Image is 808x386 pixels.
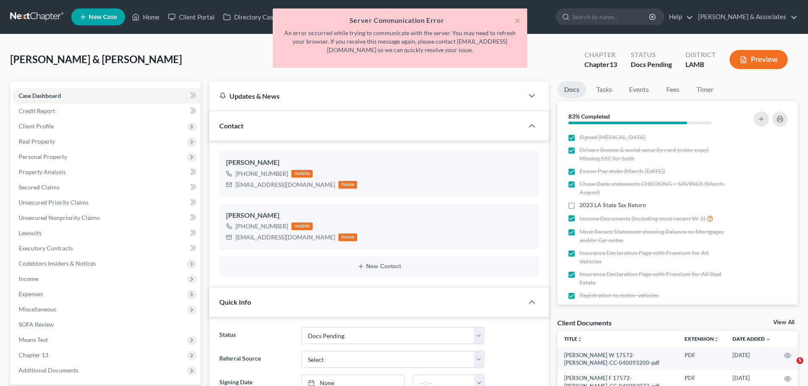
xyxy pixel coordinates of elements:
[19,122,54,130] span: Client Profile
[579,167,665,175] span: Exxon Pay stubs (March-[DATE])
[219,122,243,130] span: Contact
[235,233,335,242] div: [EMAIL_ADDRESS][DOMAIN_NAME]
[226,263,532,270] button: New Contact
[733,336,771,342] a: Date Added expand_more
[659,81,686,98] a: Fees
[12,195,201,210] a: Unsecured Priority Claims
[514,15,520,25] button: ×
[19,244,73,252] span: Executory Contracts
[797,357,803,364] span: 5
[235,169,288,178] div: [PHONE_NUMBER]
[19,153,67,160] span: Personal Property
[726,347,777,371] td: [DATE]
[579,214,705,223] span: Income Documents (Including most recent W-2)
[12,210,201,225] a: Unsecured Nonpriority Claims
[280,15,520,25] h5: Server Communication Error
[12,164,201,180] a: Property Analysis
[579,133,646,142] span: Signed [MEDICAL_DATA]
[19,107,55,114] span: Credit Report
[19,229,42,236] span: Lawsuits
[579,146,730,163] span: Drivers license & social security card (color copy) Missing SSC for both
[12,103,201,119] a: Credit Report
[19,168,66,175] span: Property Analysis
[19,367,78,374] span: Additional Documents
[12,317,201,332] a: SOFA Review
[773,319,794,325] a: View All
[685,336,719,342] a: Extensionunfold_more
[19,275,38,282] span: Income
[280,29,520,54] p: An error occurred while trying to communicate with the server. You may need to refresh your brows...
[19,138,55,145] span: Real Property
[564,336,582,342] a: Titleunfold_more
[19,183,59,191] span: Secured Claims
[226,211,532,221] div: [PERSON_NAME]
[579,180,730,197] span: Chase Bank statements CHECKING + SAVINGS (March-August)
[19,336,48,343] span: Means Test
[12,225,201,241] a: Lawsuits
[219,298,251,306] span: Quick Info
[557,81,586,98] a: Docs
[226,158,532,168] div: [PERSON_NAME]
[579,304,730,338] span: NADA estimate on your vehicles (we will pull for for you) 2013 Toyota Tacoma Pre-Runner 149k mile...
[779,357,800,378] iframe: Intercom live chat
[568,113,610,120] strong: 83% Completed
[714,337,719,342] i: unfold_more
[338,181,357,189] div: home
[12,88,201,103] a: Case Dashboard
[19,214,100,221] span: Unsecured Nonpriority Claims
[19,305,56,313] span: Miscellaneous
[219,92,513,100] div: Updates & News
[579,201,646,209] span: 2023 LA State Tax Return
[557,347,678,371] td: [PERSON_NAME] W 17572-[PERSON_NAME]-CC-040093200-pdf
[215,351,297,368] label: Referral Source
[622,81,656,98] a: Events
[579,291,659,300] span: Registration to motor vehicles
[579,249,730,266] span: Insurance Declaration Page with Premium for All Vehicles
[19,321,54,328] span: SOFA Review
[19,92,61,99] span: Case Dashboard
[766,337,771,342] i: expand_more
[19,199,89,206] span: Unsecured Priority Claims
[579,270,730,287] span: Insurance Declaration Page with Premium for All Real Estate
[590,81,619,98] a: Tasks
[338,233,357,241] div: home
[19,260,96,267] span: Codebtors Insiders & Notices
[690,81,720,98] a: Timer
[291,222,313,230] div: mobile
[19,290,43,297] span: Expenses
[557,318,612,327] div: Client Documents
[19,351,48,358] span: Chapter 13
[235,222,288,230] div: [PHONE_NUMBER]
[12,241,201,256] a: Executory Contracts
[291,170,313,178] div: mobile
[579,228,730,244] span: Most Recent Statement showing Balance on Mortgages and/or Car notes
[678,347,726,371] td: PDF
[235,181,335,189] div: [EMAIL_ADDRESS][DOMAIN_NAME]
[215,327,297,344] label: Status
[12,180,201,195] a: Secured Claims
[577,337,582,342] i: unfold_more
